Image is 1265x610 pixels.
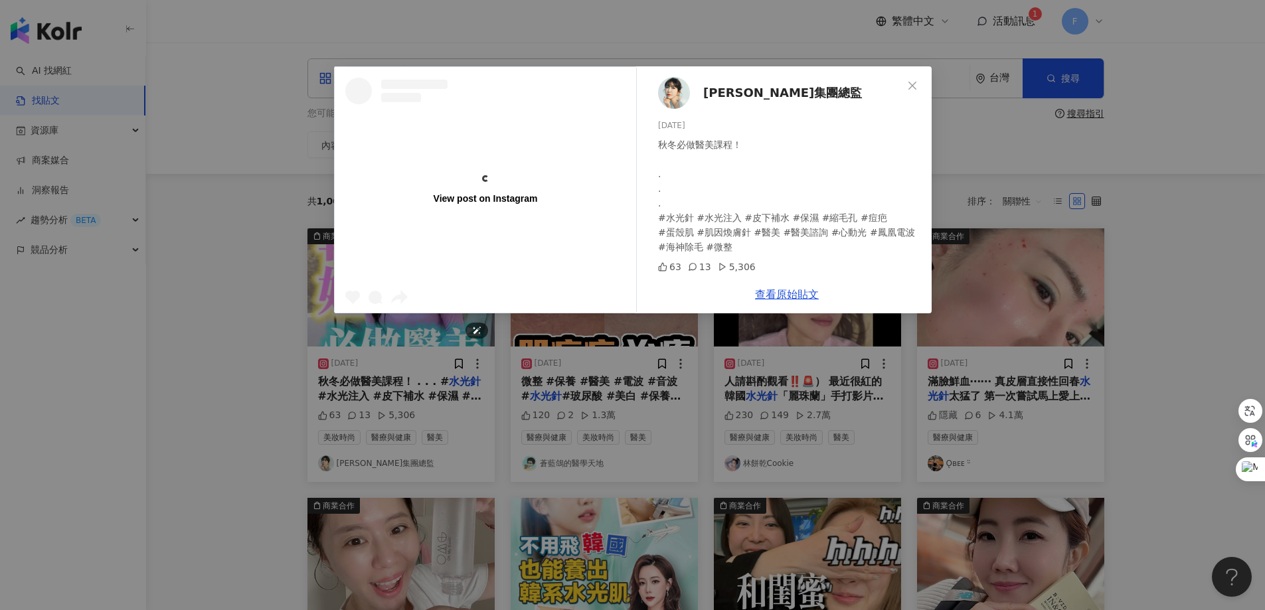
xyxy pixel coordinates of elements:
div: View post on Instagram [433,192,537,204]
button: Close [899,72,926,99]
a: 查看原始貼文 [755,288,819,301]
div: 5,306 [717,260,755,274]
span: close [907,80,918,91]
span: [PERSON_NAME]集團總監 [703,84,862,102]
div: [DATE] [658,119,921,132]
a: KOL Avatar[PERSON_NAME]集團總監 [658,77,902,109]
div: 秋冬必做醫美課程！ . . . #水光針 #水光注入 #皮下補水 #保濕 #縮毛孔 #痘疤 #蛋殼肌 #肌因煥膚針 #醫美 #醫美諮詢 #心動光 #鳳凰電波 #海神除毛 #微整 [658,137,921,254]
img: KOL Avatar [658,77,690,109]
div: 63 [658,260,681,274]
div: 13 [687,260,711,274]
a: View post on Instagram [335,67,636,313]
